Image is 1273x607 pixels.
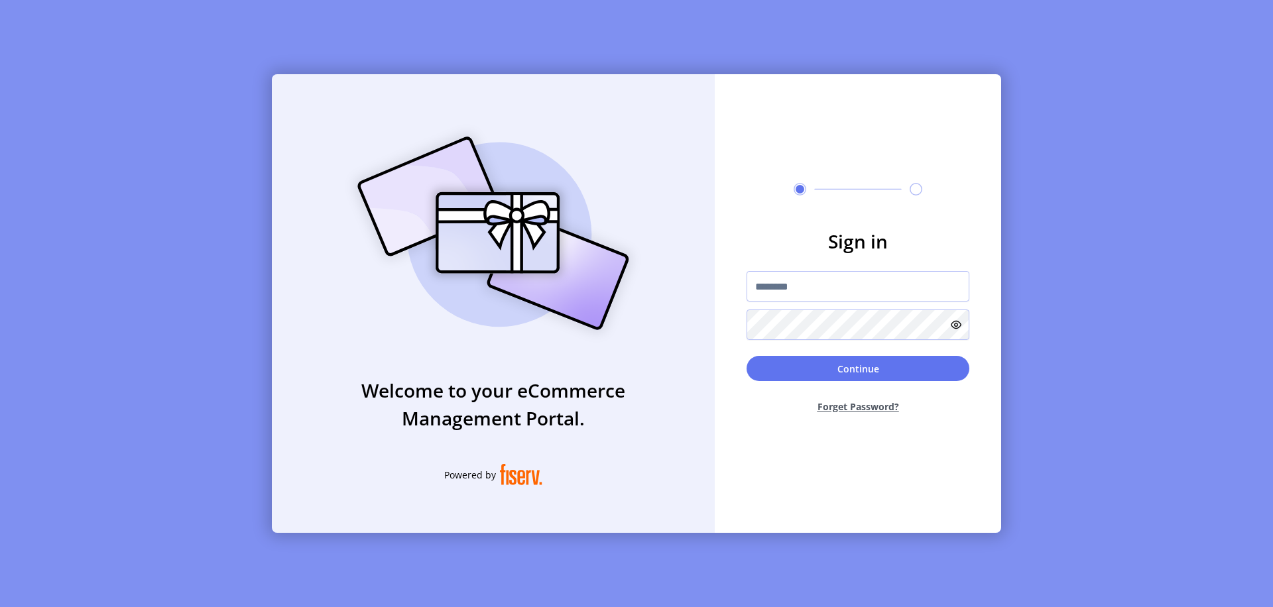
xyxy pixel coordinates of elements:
[444,468,496,482] span: Powered by
[337,122,649,345] img: card_Illustration.svg
[747,356,969,381] button: Continue
[747,227,969,255] h3: Sign in
[747,389,969,424] button: Forget Password?
[272,376,715,432] h3: Welcome to your eCommerce Management Portal.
